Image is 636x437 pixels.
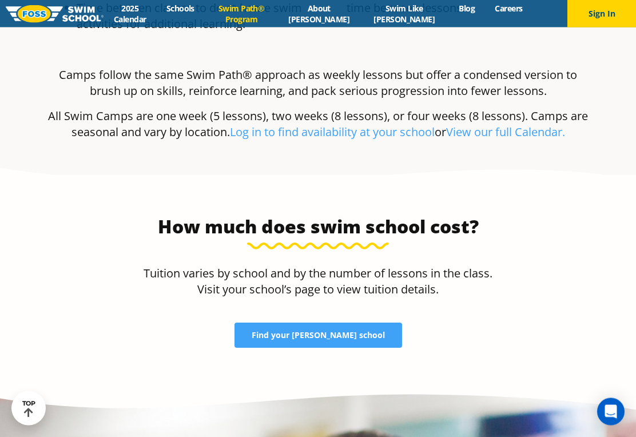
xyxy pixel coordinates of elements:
a: About [PERSON_NAME] [279,3,360,25]
span: Find your [PERSON_NAME] school [252,332,385,340]
a: Log in to find availability at your school [230,125,435,140]
a: Careers [485,3,532,14]
p: All Swim Camps are one week (5 lessons), two weeks (8 lessons), or four weeks (8 lessons). Camps ... [48,109,588,141]
a: Blog [449,3,485,14]
a: View our full Calendar. [446,125,565,140]
h3: How much does swim school cost? [137,216,499,239]
a: 2025 Calendar [104,3,156,25]
a: Swim Like [PERSON_NAME] [360,3,449,25]
div: TOP [22,400,35,418]
a: Find your [PERSON_NAME] school [234,323,402,348]
a: Swim Path® Program [204,3,278,25]
a: Schools [156,3,204,14]
img: FOSS Swim School Logo [6,5,104,23]
p: Camps follow the same Swim Path® approach as weekly lessons but offer a condensed version to brus... [48,67,588,100]
div: Open Intercom Messenger [597,398,625,426]
p: Tuition varies by school and by the number of lessons in the class. Visit your school’s page to v... [137,266,499,298]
